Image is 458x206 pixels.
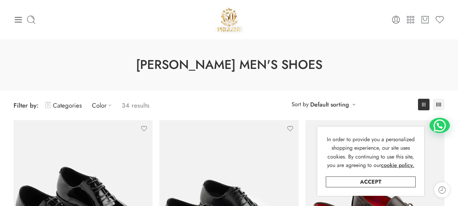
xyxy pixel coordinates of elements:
a: Pellini - [215,5,244,34]
a: Cart [420,15,430,24]
span: Sort by [292,99,308,110]
span: In order to provide you a personalized shopping experience, our site uses cookies. By continuing ... [327,135,415,169]
a: Accept [326,176,416,187]
span: Filter by: [14,101,39,110]
a: Wishlist [435,15,444,24]
a: Default sorting [310,100,349,109]
a: Login / Register [391,15,401,24]
a: cookie policy. [381,161,414,170]
h1: [PERSON_NAME] Men's Shoes [17,56,441,74]
a: Categories [45,97,82,113]
p: 34 results [122,97,150,113]
a: Color [92,97,115,113]
img: Pellini [215,5,244,34]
